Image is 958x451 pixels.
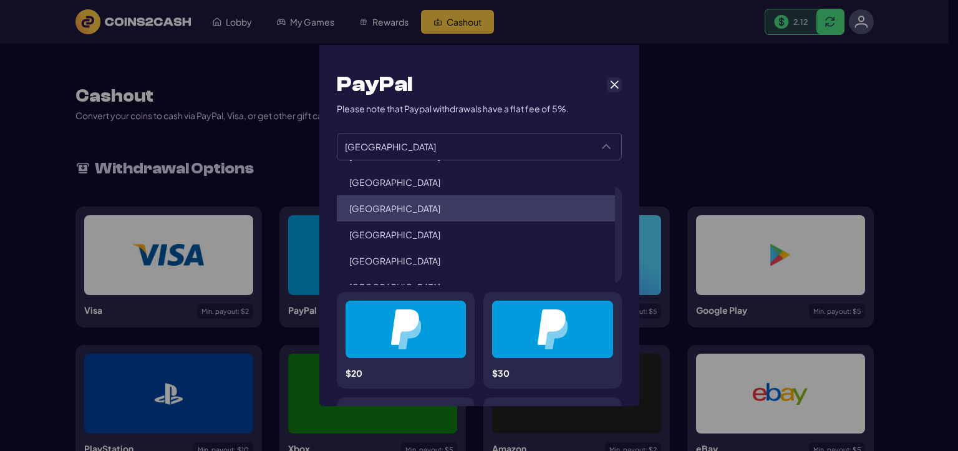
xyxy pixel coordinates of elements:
[337,274,616,300] li: China
[337,221,616,248] li: Switzerland
[349,203,440,214] span: [GEOGRAPHIC_DATA]
[591,133,621,160] div: Select a Country
[492,367,510,379] span: $30
[337,195,616,221] li: Canada
[537,309,568,349] img: Payment Method
[607,77,622,92] button: Cancel
[349,177,440,188] span: [GEOGRAPHIC_DATA]
[349,229,440,240] span: [GEOGRAPHIC_DATA]
[337,102,569,115] p: Please note that Paypal withdrawals have a flat fee of 5%.
[337,71,413,98] h1: PayPal
[337,133,591,160] span: [GEOGRAPHIC_DATA]
[390,309,421,349] img: Payment Method
[346,367,362,379] span: $20
[337,248,616,274] li: Chile
[349,281,440,293] span: [GEOGRAPHIC_DATA]
[349,255,440,266] span: [GEOGRAPHIC_DATA]
[337,169,616,195] li: Belize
